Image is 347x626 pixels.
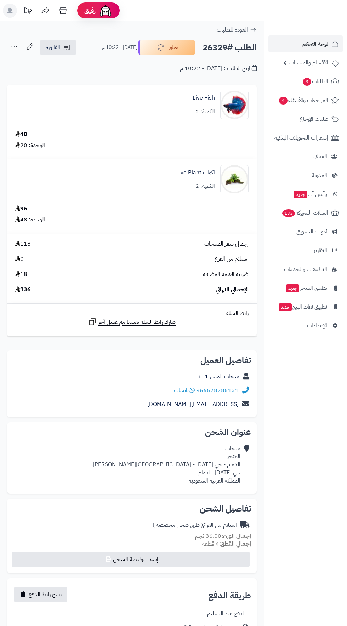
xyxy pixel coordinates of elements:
a: تطبيق نقاط البيعجديد [268,298,343,315]
a: التطبيقات والخدمات [268,261,343,278]
span: نسخ رابط الدفع [29,590,62,599]
small: [DATE] - 10:22 م [102,44,137,51]
a: تحديثات المنصة [19,4,36,19]
span: 136 [15,286,31,294]
a: إشعارات التحويلات البنكية [268,129,343,146]
div: استلام من الفرع [153,521,237,529]
span: العودة للطلبات [217,26,248,34]
span: ضريبة القيمة المضافة [203,270,249,278]
span: التطبيقات والخدمات [284,264,327,274]
span: المراجعات والأسئلة [278,95,328,105]
h2: عنوان الشحن [13,428,251,436]
span: المدونة [312,170,327,180]
span: جديد [279,303,292,311]
span: رفيق [84,6,96,15]
a: واتساب [174,386,195,395]
a: الطلبات3 [268,73,343,90]
a: أدوات التسويق [268,223,343,240]
img: 1668693416-2844004-Center-1-90x90.jpg [221,91,248,119]
a: المدونة [268,167,343,184]
div: الكمية: 2 [195,108,215,116]
span: جديد [294,191,307,198]
span: 0 [15,255,24,263]
div: الوحدة: 20 [15,141,45,150]
span: تطبيق المتجر [285,283,327,293]
span: الفاتورة [46,43,60,52]
a: المراجعات والأسئلة4 [268,92,343,109]
div: مبيعات المتجر الدمام - حي [DATE] - [GEOGRAPHIC_DATA][PERSON_NAME]، حي [DATE]، الدمام المملكة العر... [91,445,240,485]
small: 4 قطعة [202,540,251,548]
div: 96 [15,205,27,213]
img: 1670312342-bucephalandra-wavy-leaf-on-root-with-moss-90x90.jpg [221,165,248,193]
a: اكواب Live Plant [176,169,215,177]
a: التقارير [268,242,343,259]
a: Live Fish [193,94,215,102]
a: العملاء [268,148,343,165]
span: العملاء [313,152,327,162]
a: العودة للطلبات [217,26,257,34]
span: وآتس آب [293,189,327,199]
a: تطبيق المتجرجديد [268,280,343,297]
button: نسخ رابط الدفع [14,587,67,602]
span: إجمالي سعر المنتجات [204,240,249,248]
small: 36.00 كجم [195,532,251,540]
div: 40 [15,130,27,139]
span: ( طرق شحن مخصصة ) [153,521,203,529]
strong: إجمالي القطع: [219,540,251,548]
a: لوحة التحكم [268,35,343,52]
span: تطبيق نقاط البيع [278,302,327,312]
a: [EMAIL_ADDRESS][DOMAIN_NAME] [147,400,239,408]
div: الدفع عند التسليم [207,610,246,618]
img: ai-face.png [98,4,113,18]
span: استلام من الفرع [215,255,249,263]
span: 4 [279,97,288,105]
span: الأقسام والمنتجات [289,58,328,68]
span: جديد [286,284,299,292]
button: إصدار بوليصة الشحن [12,552,250,567]
span: 18 [15,270,27,278]
div: تاريخ الطلب : [DATE] - 10:22 م [180,64,257,73]
a: وآتس آبجديد [268,186,343,203]
h2: طريقة الدفع [208,591,251,600]
span: الإجمالي النهائي [216,286,249,294]
div: رابط السلة [10,309,254,317]
a: طلبات الإرجاع [268,111,343,128]
h2: تفاصيل الشحن [13,504,251,513]
span: التقارير [314,246,327,255]
h2: تفاصيل العميل [13,356,251,365]
span: أدوات التسويق [296,227,327,237]
span: الطلبات [302,77,328,86]
span: 118 [15,240,31,248]
a: الإعدادات [268,317,343,334]
span: الإعدادات [307,321,327,331]
h2: الطلب #26329 [203,40,257,55]
span: إشعارات التحويلات البنكية [274,133,328,143]
div: الوحدة: 48 [15,216,45,224]
span: 133 [282,209,295,217]
span: طلبات الإرجاع [300,114,328,124]
button: معلق [138,40,195,55]
a: الفاتورة [40,40,76,55]
a: السلات المتروكة133 [268,204,343,221]
div: الكمية: 2 [195,182,215,190]
span: 3 [303,78,311,86]
a: 966578285131 [196,386,239,395]
span: السلات المتروكة [281,208,328,218]
span: شارك رابط السلة نفسها مع عميل آخر [98,318,176,326]
strong: إجمالي الوزن: [221,532,251,540]
span: لوحة التحكم [302,39,328,49]
a: مبيعات المتجر 1++ [198,372,239,381]
a: شارك رابط السلة نفسها مع عميل آخر [88,317,176,326]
